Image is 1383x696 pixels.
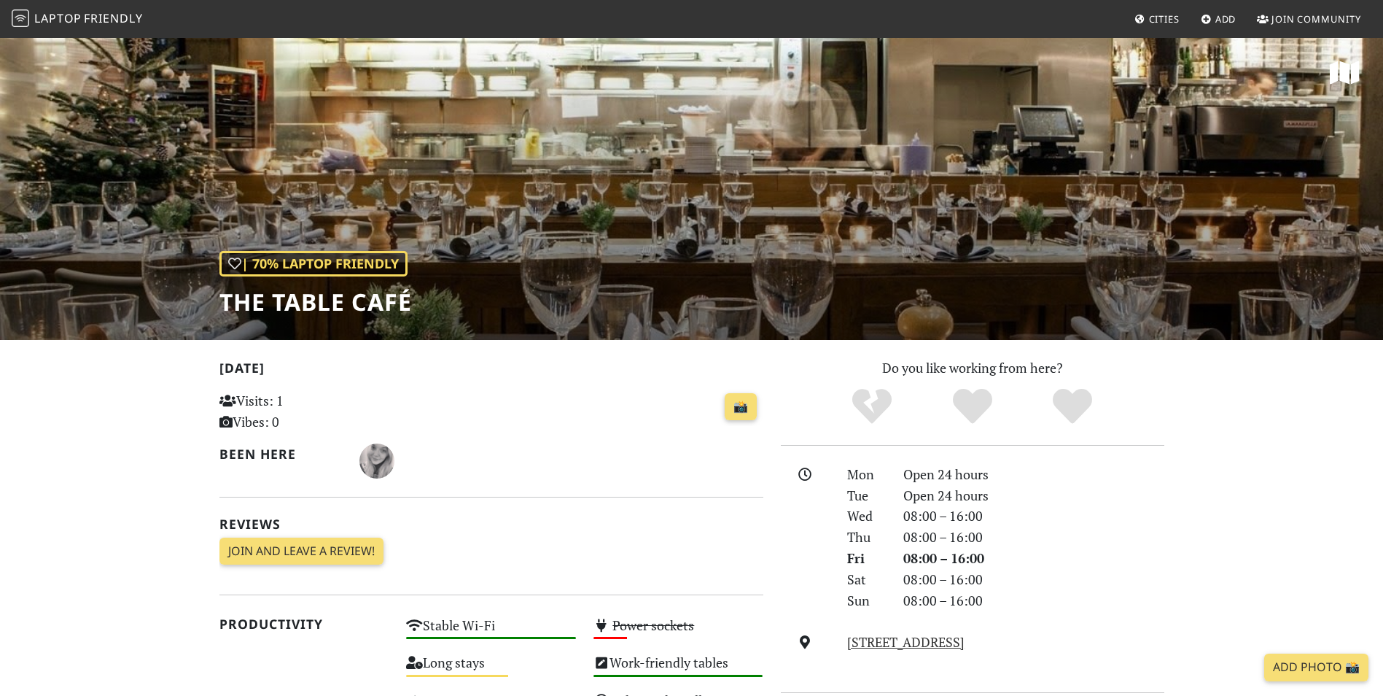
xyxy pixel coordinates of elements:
div: Open 24 hours [895,485,1173,506]
div: 08:00 – 16:00 [895,569,1173,590]
p: Visits: 1 Vibes: 0 [219,390,389,433]
h2: Reviews [219,517,763,532]
img: 5869-sophie.jpg [359,444,394,479]
span: Add [1215,12,1236,26]
span: Sophie Swanson [359,451,394,468]
span: Cities [1149,12,1180,26]
a: 📸 [725,393,757,421]
div: | 70% Laptop Friendly [219,251,408,277]
div: Sun [838,590,894,611]
div: Thu [838,527,894,548]
div: Fri [838,548,894,569]
a: Cities [1129,6,1185,32]
span: Friendly [84,10,142,26]
a: Join and leave a review! [219,538,383,565]
div: Yes [922,387,1023,427]
div: Mon [838,464,894,485]
div: Definitely! [1022,387,1123,427]
div: Work-friendly tables [585,651,772,688]
div: 08:00 – 16:00 [895,506,1173,527]
span: Laptop [34,10,82,26]
a: Add [1195,6,1242,32]
p: Do you like working from here? [781,357,1164,379]
a: Add Photo 📸 [1264,654,1368,681]
h2: Been here [219,446,343,462]
a: LaptopFriendly LaptopFriendly [12,7,143,32]
h2: Productivity [219,616,389,632]
h1: The Table Café [219,288,412,316]
a: Join Community [1251,6,1367,32]
div: Stable Wi-Fi [397,614,585,651]
span: Join Community [1271,12,1361,26]
img: LaptopFriendly [12,9,29,27]
div: 08:00 – 16:00 [895,590,1173,611]
div: 08:00 – 16:00 [895,527,1173,548]
div: Open 24 hours [895,464,1173,485]
div: Sat [838,569,894,590]
h2: [DATE] [219,360,763,382]
div: No [822,387,922,427]
div: Long stays [397,651,585,688]
div: 08:00 – 16:00 [895,548,1173,569]
s: Power sockets [612,616,694,634]
a: [STREET_ADDRESS] [847,633,965,651]
div: Wed [838,506,894,527]
div: Tue [838,485,894,506]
